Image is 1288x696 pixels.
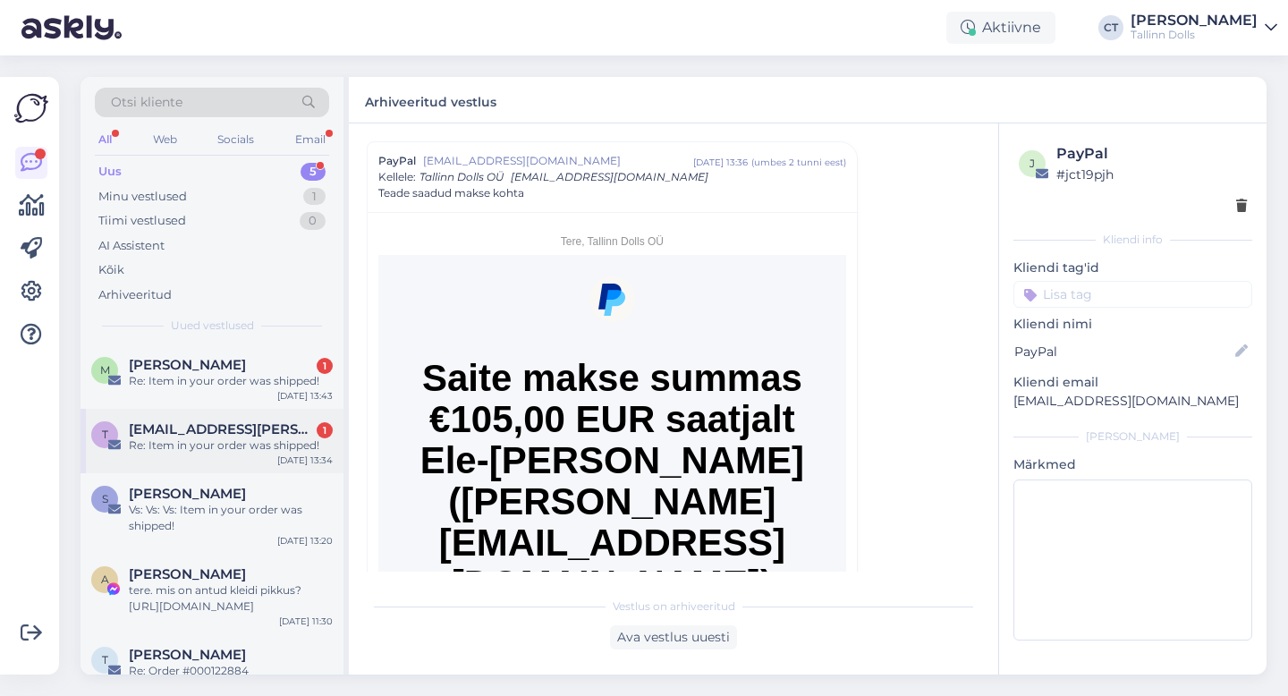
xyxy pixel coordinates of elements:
div: 0 [300,212,326,230]
div: ( umbes 2 tunni eest ) [751,156,846,169]
div: [PERSON_NAME] [1131,13,1258,28]
div: [DATE] 13:36 [693,156,748,169]
span: Otsi kliente [111,93,182,112]
span: Kellele : [378,170,416,183]
div: PayPal [1056,143,1247,165]
span: A [101,573,109,586]
div: [DATE] 11:30 [279,615,333,628]
p: Kliendi email [1013,373,1252,392]
p: Kliendi tag'id [1013,259,1252,277]
a: [PERSON_NAME]Tallinn Dolls [1131,13,1277,42]
div: All [95,128,115,151]
span: PayPal [378,153,416,169]
div: Ava vestlus uuesti [610,625,737,649]
span: Teade saadud makse kohta [378,185,524,201]
span: Triinu Lind [129,647,246,663]
span: Tere, Tallinn Dolls OÜ [561,235,664,248]
div: Re: Order #000122884 [129,663,333,679]
div: 1 [317,358,333,374]
div: 1 [317,422,333,438]
div: tere. mis on antud kleidi pikkus? [URL][DOMAIN_NAME] [129,582,333,615]
div: Minu vestlused [98,188,187,206]
span: T [102,653,108,666]
span: Signe Sarapuu [129,486,246,502]
div: 5 [301,163,326,181]
span: Michell Kreem [129,357,246,373]
div: [DATE] 13:34 [277,454,333,467]
span: Tallinn Dolls OÜ [419,170,504,183]
div: Web [149,128,181,151]
div: Kliendi info [1013,232,1252,248]
span: [EMAIL_ADDRESS][DOMAIN_NAME] [511,170,708,183]
p: Kliendi nimi [1013,315,1252,334]
div: 1 [303,188,326,206]
img: Askly Logo [14,91,48,125]
span: Uued vestlused [171,318,254,334]
p: [EMAIL_ADDRESS][DOMAIN_NAME] [1013,392,1252,411]
div: CT [1098,15,1123,40]
div: Vs: Vs: Vs: Item in your order was shipped! [129,502,333,534]
div: Re: Item in your order was shipped! [129,373,333,389]
span: Vestlus on arhiveeritud [613,598,735,615]
span: M [100,363,110,377]
div: Kõik [98,261,124,279]
div: [PERSON_NAME] [1013,429,1252,445]
span: tiina.kallas@hotmail.com [129,421,315,437]
div: Tiimi vestlused [98,212,186,230]
img: PayPal [589,276,635,322]
span: j [1030,157,1035,170]
div: AI Assistent [98,237,165,255]
div: Socials [214,128,258,151]
input: Lisa tag [1013,281,1252,308]
div: Arhiveeritud [98,286,172,304]
span: S [102,492,108,505]
p: Märkmed [1013,455,1252,474]
div: Uus [98,163,122,181]
div: Tallinn Dolls [1131,28,1258,42]
span: t [102,428,108,441]
div: # jct19pjh [1056,165,1247,184]
div: [DATE] 13:20 [277,534,333,547]
input: Lisa nimi [1014,342,1232,361]
div: [DATE] 13:43 [277,389,333,403]
div: Email [292,128,329,151]
span: Annika Peek [129,566,246,582]
label: Arhiveeritud vestlus [365,88,496,112]
div: Aktiivne [946,12,1055,44]
span: Saite makse summas €105,00 EUR saatjalt Ele-[PERSON_NAME]([PERSON_NAME][EMAIL_ADDRESS][DOMAIN_NAME]) [420,357,804,605]
span: [EMAIL_ADDRESS][DOMAIN_NAME] [423,153,693,169]
div: Re: Item in your order was shipped! [129,437,333,454]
